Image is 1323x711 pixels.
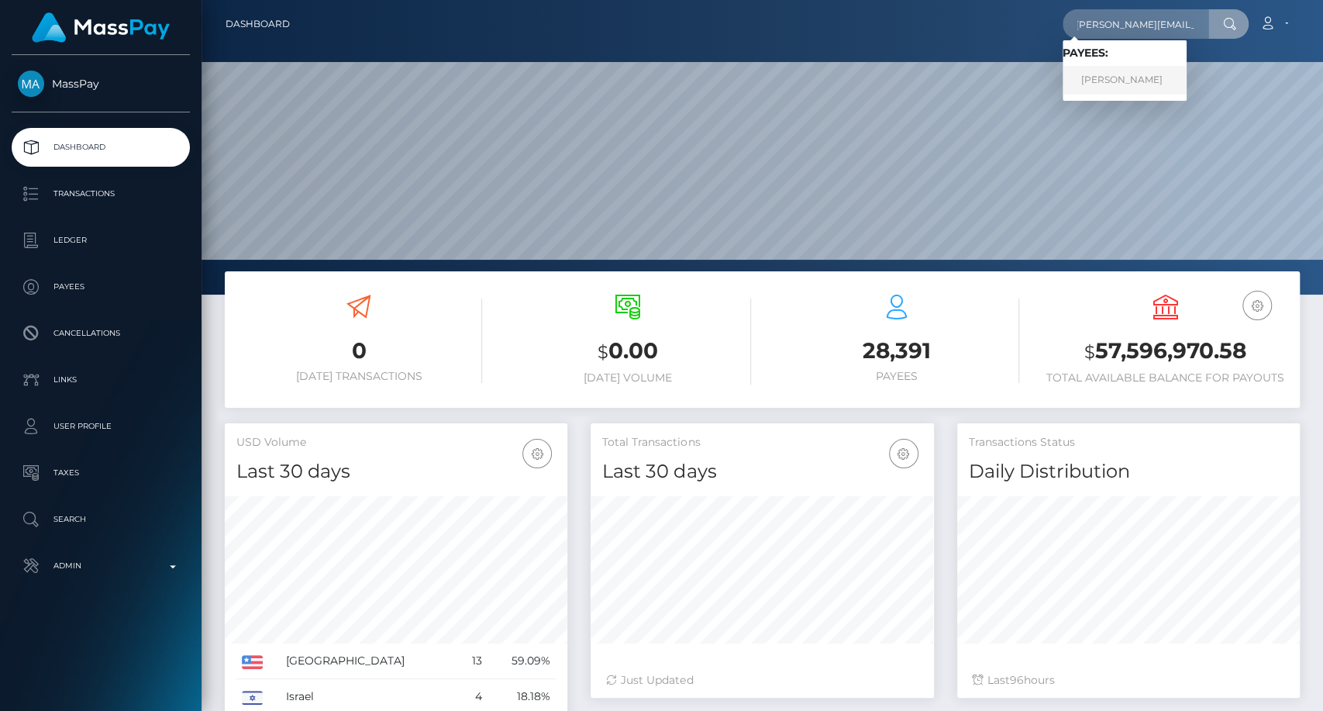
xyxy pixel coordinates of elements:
h6: Payees [774,370,1020,383]
h6: Payees: [1063,47,1187,60]
img: US.png [242,655,263,669]
img: IL.png [242,691,263,705]
p: Dashboard [18,136,184,159]
a: Dashboard [12,128,190,167]
small: $ [598,341,608,363]
td: 13 [459,644,488,679]
small: $ [1084,341,1095,363]
input: Search... [1063,9,1208,39]
h3: 57,596,970.58 [1042,336,1288,368]
h3: 0 [236,336,482,366]
td: [GEOGRAPHIC_DATA] [281,644,459,679]
a: Taxes [12,454,190,492]
td: 59.09% [488,644,556,679]
h4: Last 30 days [236,458,556,485]
a: Dashboard [226,8,290,40]
h5: USD Volume [236,435,556,450]
p: Cancellations [18,322,184,345]
div: Just Updated [606,672,918,689]
h6: [DATE] Transactions [236,370,482,383]
p: Links [18,368,184,392]
p: Taxes [18,461,184,485]
a: User Profile [12,407,190,446]
span: 96 [1010,673,1024,687]
h5: Transactions Status [969,435,1288,450]
a: [PERSON_NAME] [1063,66,1187,95]
img: MassPay [18,71,44,97]
h6: [DATE] Volume [505,371,751,385]
h4: Daily Distribution [969,458,1288,485]
a: Transactions [12,174,190,213]
p: Search [18,508,184,531]
h3: 28,391 [774,336,1020,366]
a: Ledger [12,221,190,260]
p: Transactions [18,182,184,205]
p: Ledger [18,229,184,252]
p: User Profile [18,415,184,438]
h3: 0.00 [505,336,751,368]
div: Last hours [973,672,1284,689]
h6: Total Available Balance for Payouts [1042,371,1288,385]
p: Admin [18,554,184,578]
a: Links [12,361,190,399]
h5: Total Transactions [602,435,922,450]
span: MassPay [12,77,190,91]
h4: Last 30 days [602,458,922,485]
a: Cancellations [12,314,190,353]
p: Payees [18,275,184,299]
a: Admin [12,547,190,585]
a: Search [12,500,190,539]
a: Payees [12,267,190,306]
img: MassPay Logo [32,12,170,43]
